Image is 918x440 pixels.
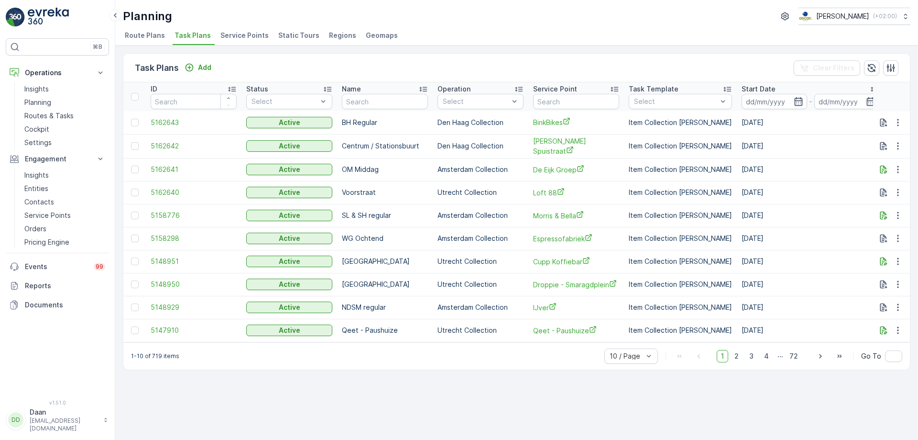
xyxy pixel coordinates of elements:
[131,258,139,265] div: Toggle Row Selected
[533,84,577,94] p: Service Point
[21,182,109,195] a: Entities
[437,118,524,127] p: Den Haag Collection
[279,211,300,220] p: Active
[730,350,743,362] span: 2
[279,118,300,127] p: Active
[437,280,524,289] p: Utrecht Collection
[279,303,300,312] p: Active
[777,350,783,362] p: ...
[760,350,773,362] span: 4
[21,169,109,182] a: Insights
[151,303,237,312] span: 5148929
[151,188,237,197] a: 5162640
[533,280,619,290] a: Droppie - Smaragdplein
[342,165,428,174] p: OM Middag
[131,327,139,334] div: Toggle Row Selected
[24,111,74,121] p: Routes & Tasks
[737,296,884,319] td: [DATE]
[798,8,910,25] button: [PERSON_NAME](+02:00)
[131,304,139,311] div: Toggle Row Selected
[437,211,524,220] p: Amsterdam Collection
[21,236,109,249] a: Pricing Engine
[437,84,470,94] p: Operation
[279,257,300,266] p: Active
[131,212,139,219] div: Toggle Row Selected
[246,117,332,128] button: Active
[6,400,109,406] span: v 1.51.0
[737,319,884,342] td: [DATE]
[279,280,300,289] p: Active
[28,8,69,27] img: logo_light-DOdMpM7g.png
[533,303,619,313] a: IJver
[629,118,732,127] p: Item Collection [PERSON_NAME]
[151,326,237,335] span: 5147910
[737,111,884,134] td: [DATE]
[6,257,109,276] a: Events99
[21,222,109,236] a: Orders
[246,187,332,198] button: Active
[24,124,49,134] p: Cockpit
[6,149,109,169] button: Engagement
[25,68,90,78] p: Operations
[93,43,102,51] p: ⌘B
[737,158,884,181] td: [DATE]
[6,407,109,432] button: DDDaan[EMAIL_ADDRESS][DOMAIN_NAME]
[533,117,619,127] a: BinkBikes
[342,141,428,151] p: Centrum / Stationsbuurt
[6,8,25,27] img: logo
[737,181,884,204] td: [DATE]
[131,235,139,242] div: Toggle Row Selected
[533,326,619,336] a: Qeet - Paushuize
[21,209,109,222] a: Service Points
[30,417,98,432] p: [EMAIL_ADDRESS][DOMAIN_NAME]
[251,97,317,106] p: Select
[246,302,332,313] button: Active
[794,60,860,76] button: Clear Filters
[279,141,300,151] p: Active
[198,63,211,72] p: Add
[785,350,802,362] span: 72
[151,118,237,127] span: 5162643
[342,84,361,94] p: Name
[151,94,237,109] input: Search
[737,250,884,273] td: [DATE]
[814,94,880,109] input: dd/mm/yyyy
[21,136,109,149] a: Settings
[533,165,619,175] a: De Eijk Groep
[737,134,884,158] td: [DATE]
[135,61,179,75] p: Task Plans
[533,234,619,244] a: Espressofabriek
[533,188,619,198] span: Loft 88
[151,280,237,289] a: 5148950
[151,234,237,243] span: 5158298
[813,63,854,73] p: Clear Filters
[131,189,139,196] div: Toggle Row Selected
[131,119,139,126] div: Toggle Row Selected
[246,279,332,290] button: Active
[24,138,52,147] p: Settings
[342,234,428,243] p: WG Ochtend
[279,165,300,174] p: Active
[151,211,237,220] a: 5158776
[151,84,157,94] p: ID
[151,165,237,174] a: 5162641
[25,154,90,164] p: Engagement
[6,276,109,295] a: Reports
[629,165,732,174] p: Item Collection [PERSON_NAME]
[533,257,619,267] a: Cupp Koffiebar
[533,211,619,221] a: Morris & Bella
[246,210,332,221] button: Active
[151,257,237,266] a: 5148951
[151,141,237,151] a: 5162642
[437,303,524,312] p: Amsterdam Collection
[21,82,109,96] a: Insights
[24,170,49,180] p: Insights
[24,211,71,220] p: Service Points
